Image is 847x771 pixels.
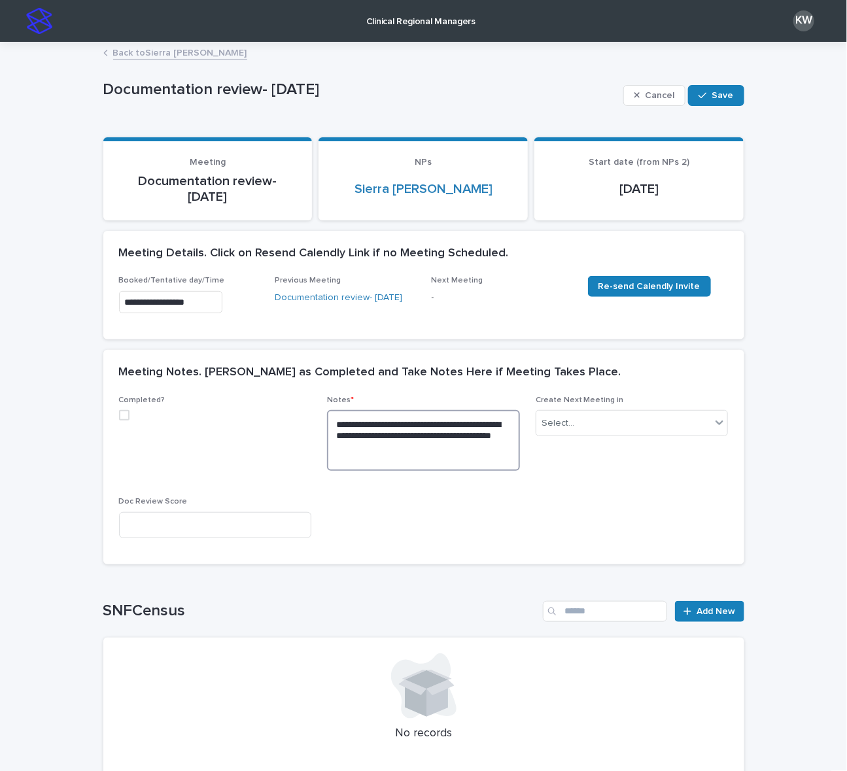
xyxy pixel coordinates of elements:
[589,158,689,167] span: Start date (from NPs 2)
[103,602,538,621] h1: SNFCensus
[119,727,729,741] p: No records
[103,80,618,99] p: Documentation review- [DATE]
[415,158,432,167] span: NPs
[26,8,52,34] img: stacker-logo-s-only.png
[119,247,509,261] h2: Meeting Details. Click on Resend Calendly Link if no Meeting Scheduled.
[275,291,403,305] a: Documentation review- [DATE]
[119,173,297,205] p: Documentation review- [DATE]
[275,277,341,284] span: Previous Meeting
[536,396,624,404] span: Create Next Meeting in
[697,607,736,616] span: Add New
[623,85,686,106] button: Cancel
[119,498,188,505] span: Doc Review Score
[675,601,744,622] a: Add New
[645,91,674,100] span: Cancel
[793,10,814,31] div: KW
[432,291,572,305] p: -
[542,417,574,430] div: Select...
[119,277,225,284] span: Booked/Tentative day/Time
[190,158,226,167] span: Meeting
[712,91,734,100] span: Save
[588,276,711,297] a: Re-send Calendly Invite
[327,396,354,404] span: Notes
[119,366,621,380] h2: Meeting Notes. [PERSON_NAME] as Completed and Take Notes Here if Meeting Takes Place.
[598,282,700,291] span: Re-send Calendly Invite
[550,181,728,197] p: [DATE]
[113,44,247,60] a: Back toSierra [PERSON_NAME]
[119,396,165,404] span: Completed?
[354,181,493,197] a: Sierra [PERSON_NAME]
[688,85,744,106] button: Save
[432,277,483,284] span: Next Meeting
[543,601,667,622] input: Search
